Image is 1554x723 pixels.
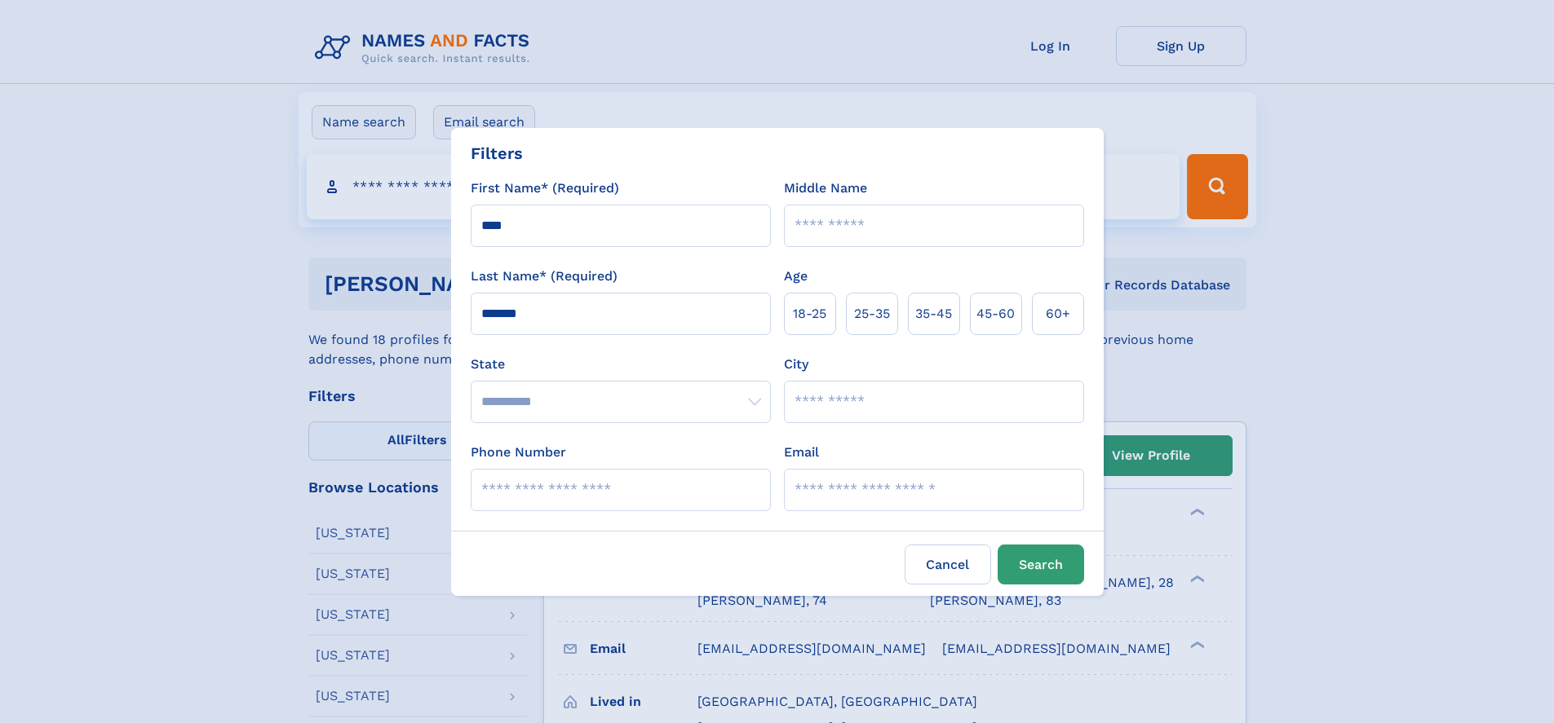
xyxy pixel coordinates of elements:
[471,179,619,198] label: First Name* (Required)
[793,304,826,324] span: 18‑25
[784,179,867,198] label: Middle Name
[784,267,808,286] label: Age
[915,304,952,324] span: 35‑45
[784,443,819,462] label: Email
[998,544,1084,584] button: Search
[471,267,618,286] label: Last Name* (Required)
[976,304,1015,324] span: 45‑60
[905,544,991,584] label: Cancel
[471,141,523,165] div: Filters
[471,443,566,462] label: Phone Number
[784,355,808,374] label: City
[471,355,771,374] label: State
[1046,304,1070,324] span: 60+
[854,304,890,324] span: 25‑35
